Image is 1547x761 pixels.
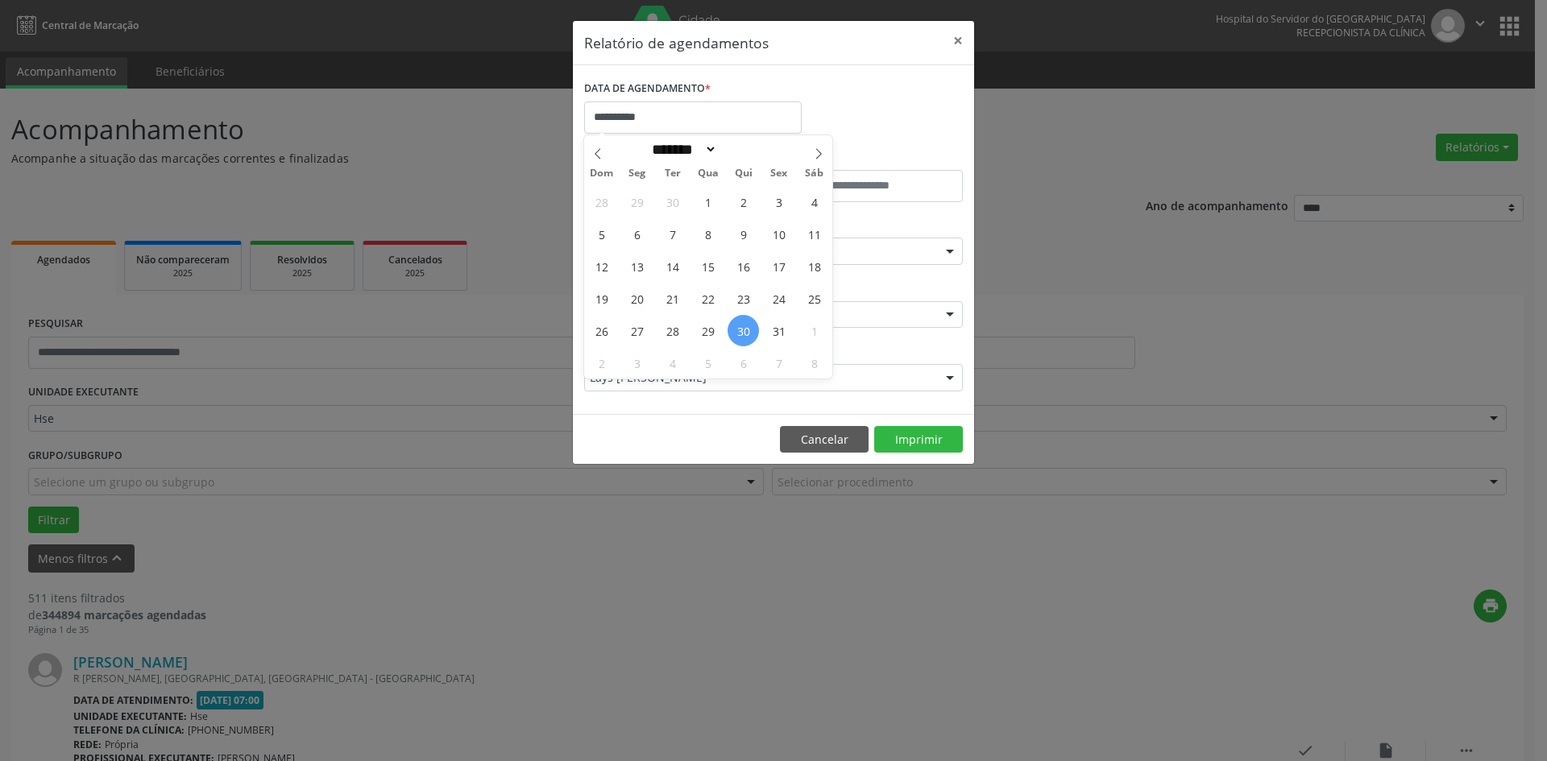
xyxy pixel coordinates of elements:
[798,283,830,314] span: Outubro 25, 2025
[798,250,830,282] span: Outubro 18, 2025
[692,347,724,378] span: Novembro 5, 2025
[763,186,794,217] span: Outubro 3, 2025
[691,168,726,179] span: Qua
[586,218,617,250] span: Outubro 5, 2025
[646,141,717,158] select: Month
[621,347,653,378] span: Novembro 3, 2025
[797,168,832,179] span: Sáb
[717,141,770,158] input: Year
[780,426,869,453] button: Cancelar
[692,186,724,217] span: Outubro 1, 2025
[621,250,653,282] span: Outubro 13, 2025
[657,250,688,282] span: Outubro 14, 2025
[798,347,830,378] span: Novembro 8, 2025
[586,315,617,346] span: Outubro 26, 2025
[798,218,830,250] span: Outubro 11, 2025
[657,218,688,250] span: Outubro 7, 2025
[692,315,724,346] span: Outubro 29, 2025
[778,145,963,170] label: ATÉ
[728,250,759,282] span: Outubro 16, 2025
[726,168,761,179] span: Qui
[763,283,794,314] span: Outubro 24, 2025
[874,426,963,453] button: Imprimir
[763,218,794,250] span: Outubro 10, 2025
[763,315,794,346] span: Outubro 31, 2025
[655,168,691,179] span: Ter
[798,315,830,346] span: Novembro 1, 2025
[761,168,797,179] span: Sex
[657,315,688,346] span: Outubro 28, 2025
[584,32,769,53] h5: Relatório de agendamentos
[657,186,688,217] span: Setembro 30, 2025
[621,186,653,217] span: Setembro 29, 2025
[692,218,724,250] span: Outubro 8, 2025
[728,347,759,378] span: Novembro 6, 2025
[584,77,711,101] label: DATA DE AGENDAMENTO
[798,186,830,217] span: Outubro 4, 2025
[586,347,617,378] span: Novembro 2, 2025
[942,21,974,60] button: Close
[728,283,759,314] span: Outubro 23, 2025
[621,218,653,250] span: Outubro 6, 2025
[728,186,759,217] span: Outubro 2, 2025
[586,283,617,314] span: Outubro 19, 2025
[584,168,620,179] span: Dom
[763,347,794,378] span: Novembro 7, 2025
[728,218,759,250] span: Outubro 9, 2025
[621,283,653,314] span: Outubro 20, 2025
[657,283,688,314] span: Outubro 21, 2025
[763,250,794,282] span: Outubro 17, 2025
[586,186,617,217] span: Setembro 28, 2025
[620,168,655,179] span: Seg
[586,250,617,282] span: Outubro 12, 2025
[728,315,759,346] span: Outubro 30, 2025
[692,283,724,314] span: Outubro 22, 2025
[692,250,724,282] span: Outubro 15, 2025
[657,347,688,378] span: Novembro 4, 2025
[621,315,653,346] span: Outubro 27, 2025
